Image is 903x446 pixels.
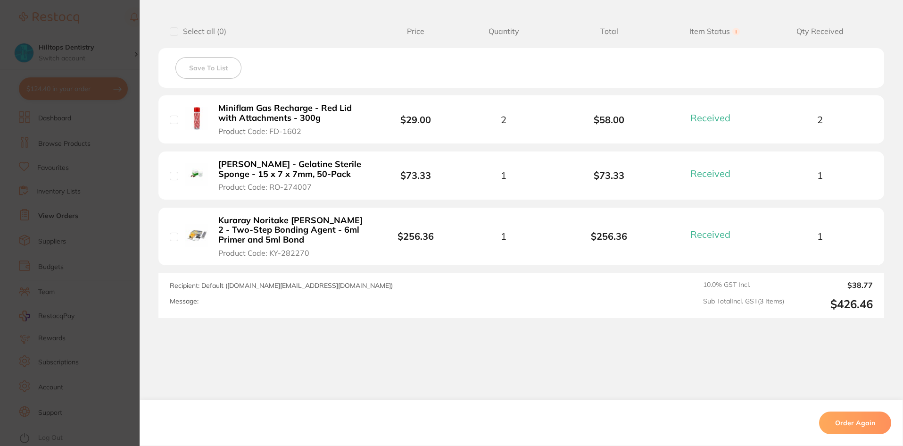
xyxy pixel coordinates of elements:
b: $73.33 [400,169,431,181]
button: Miniflam Gas Recharge - Red Lid with Attachments - 300g Product Code: FD-1602 [215,103,367,136]
span: 2 [817,114,823,125]
span: Qty Received [767,27,873,36]
img: Roeko Gelatamp - Gelatine Sterile Sponge - 15 x 7 x 7mm, 50-Pack [185,163,208,186]
button: Received [688,112,742,124]
span: Product Code: KY-282270 [218,249,309,257]
span: Received [690,168,730,179]
span: Sub Total Incl. GST ( 3 Items) [703,297,784,311]
span: Price [381,27,451,36]
button: [PERSON_NAME] - Gelatine Sterile Sponge - 15 x 7 x 7mm, 50-Pack Product Code: RO-274007 [215,159,367,192]
span: 1 [501,170,506,181]
b: $29.00 [400,114,431,126]
label: Message: [170,297,199,305]
span: Product Code: FD-1602 [218,127,301,135]
img: Miniflam Gas Recharge - Red Lid with Attachments - 300g [185,107,208,130]
span: Item Status [662,27,768,36]
span: Product Code: RO-274007 [218,183,312,191]
button: Received [688,228,742,240]
b: $73.33 [556,170,662,181]
button: Received [688,168,742,179]
span: Quantity [451,27,556,36]
span: 1 [501,231,506,242]
b: $58.00 [556,114,662,125]
button: Order Again [819,412,891,434]
button: Save To List [175,57,241,79]
b: $256.36 [556,231,662,242]
span: Received [690,112,730,124]
span: Select all ( 0 ) [178,27,226,36]
span: 1 [817,231,823,242]
span: Received [690,228,730,240]
span: 2 [501,114,506,125]
span: Recipient: Default ( [DOMAIN_NAME][EMAIL_ADDRESS][DOMAIN_NAME] ) [170,281,393,290]
output: $38.77 [792,281,873,289]
span: Total [556,27,662,36]
button: Kuraray Noritake [PERSON_NAME] 2 - Two-Step Bonding Agent - 6ml Primer and 5ml Bond Product Code:... [215,215,367,258]
img: Kuraray Noritake SE BOND 2 - Two-Step Bonding Agent - 6ml Primer and 5ml Bond [185,224,208,247]
span: 1 [817,170,823,181]
b: [PERSON_NAME] - Gelatine Sterile Sponge - 15 x 7 x 7mm, 50-Pack [218,160,364,179]
b: $256.36 [398,230,434,242]
b: Miniflam Gas Recharge - Red Lid with Attachments - 300g [218,103,364,123]
span: 10.0 % GST Incl. [703,281,784,289]
output: $426.46 [792,297,873,311]
b: Kuraray Noritake [PERSON_NAME] 2 - Two-Step Bonding Agent - 6ml Primer and 5ml Bond [218,216,364,245]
